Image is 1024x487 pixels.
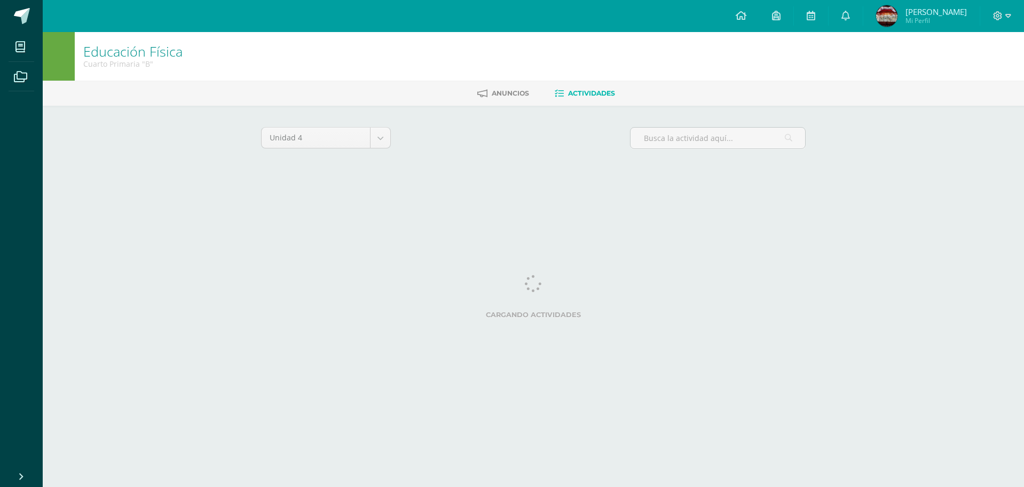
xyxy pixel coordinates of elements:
label: Cargando actividades [261,311,806,319]
span: [PERSON_NAME] [905,6,967,17]
span: Actividades [568,89,615,97]
span: Mi Perfil [905,16,967,25]
span: Anuncios [492,89,529,97]
a: Educación Física [83,42,183,60]
a: Actividades [555,85,615,102]
h1: Educación Física [83,44,183,59]
a: Unidad 4 [262,128,390,148]
a: Anuncios [477,85,529,102]
div: Cuarto Primaria 'B' [83,59,183,69]
span: Unidad 4 [270,128,362,148]
img: 0727126a206b181a2d6bb7937e38043d.png [876,5,897,27]
input: Busca la actividad aquí... [631,128,805,148]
